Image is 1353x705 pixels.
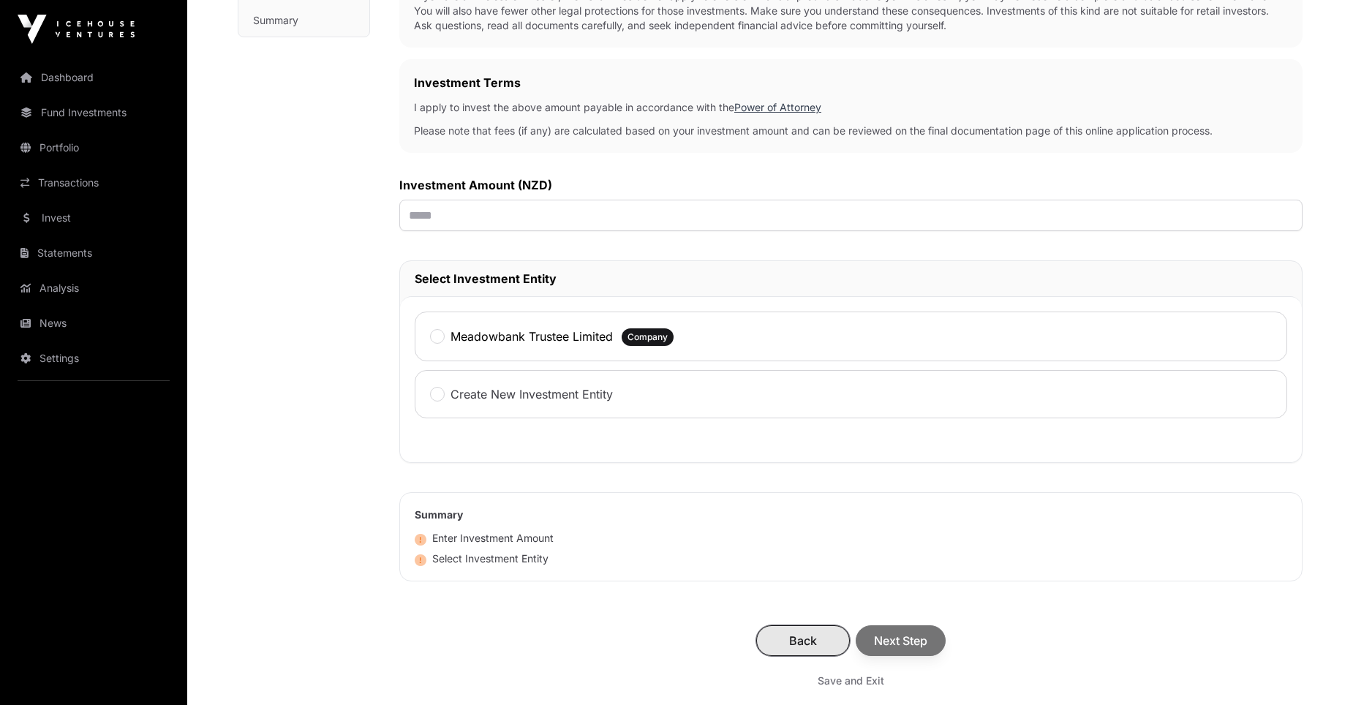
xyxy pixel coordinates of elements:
div: Enter Investment Amount [415,531,554,546]
a: Statements [12,237,176,269]
a: Analysis [12,272,176,304]
h2: Summary [415,508,1287,522]
a: News [12,307,176,339]
a: Settings [12,342,176,374]
span: Back [775,632,832,649]
span: Save and Exit [818,674,884,688]
a: Invest [12,202,176,234]
p: Please note that fees (if any) are calculated based on your investment amount and can be reviewed... [414,124,1288,138]
span: Company [627,331,668,343]
label: Create New Investment Entity [451,385,613,403]
button: Back [756,625,850,656]
p: I apply to invest the above amount payable in accordance with the [414,100,1288,115]
a: Transactions [12,167,176,199]
h2: Select Investment Entity [415,270,1287,287]
h2: Investment Terms [414,74,1288,91]
label: Investment Amount (NZD) [399,176,1303,194]
a: Dashboard [12,61,176,94]
a: Fund Investments [12,97,176,129]
button: Save and Exit [800,668,902,694]
a: Portfolio [12,132,176,164]
a: Power of Attorney [734,101,821,113]
iframe: Chat Widget [1280,635,1353,705]
div: Select Investment Entity [415,551,549,566]
img: Icehouse Ventures Logo [18,15,135,44]
label: Meadowbank Trustee Limited [451,328,613,345]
